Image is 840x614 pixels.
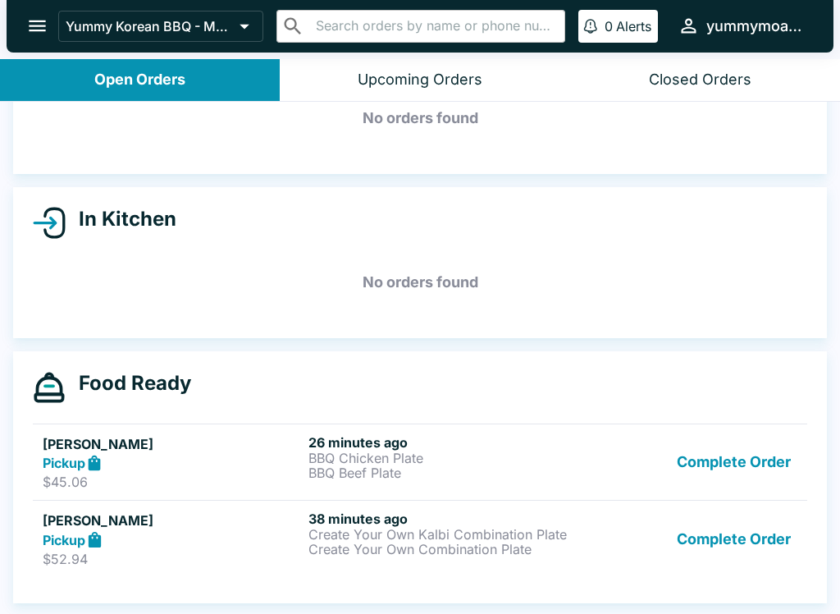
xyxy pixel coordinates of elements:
strong: Pickup [43,532,85,548]
p: $45.06 [43,474,302,490]
p: $52.94 [43,551,302,567]
p: 0 [605,18,613,34]
div: Upcoming Orders [358,71,482,89]
h5: [PERSON_NAME] [43,511,302,530]
div: Closed Orders [649,71,751,89]
p: BBQ Chicken Plate [308,451,568,465]
p: Create Your Own Combination Plate [308,542,568,557]
p: BBQ Beef Plate [308,465,568,480]
a: [PERSON_NAME]Pickup$52.9438 minutes agoCreate Your Own Kalbi Combination PlateCreate Your Own Com... [33,500,807,577]
input: Search orders by name or phone number [311,15,558,38]
button: yummymoanalua [671,8,814,44]
strong: Pickup [43,455,85,471]
button: Complete Order [670,511,797,567]
h4: Food Ready [66,371,191,396]
p: Yummy Korean BBQ - Moanalua [66,18,233,34]
p: Create Your Own Kalbi Combination Plate [308,527,568,542]
p: Alerts [616,18,651,34]
h6: 38 minutes ago [308,511,568,527]
h6: 26 minutes ago [308,434,568,451]
a: [PERSON_NAME]Pickup$45.0626 minutes agoBBQ Chicken PlateBBQ Beef PlateComplete Order [33,424,807,501]
button: Complete Order [670,434,797,491]
h5: [PERSON_NAME] [43,434,302,454]
h5: No orders found [33,89,807,148]
h4: In Kitchen [66,207,176,231]
div: yummymoanalua [706,16,807,36]
h5: No orders found [33,253,807,312]
button: open drawer [16,5,58,47]
div: Open Orders [94,71,185,89]
button: Yummy Korean BBQ - Moanalua [58,11,263,42]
